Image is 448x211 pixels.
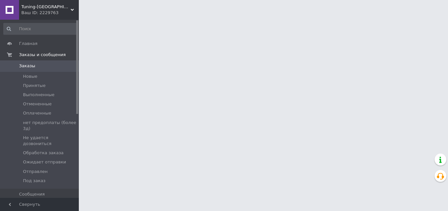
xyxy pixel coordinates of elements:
[19,41,37,47] span: Главная
[23,101,52,107] span: Отмененные
[23,178,45,184] span: Под заказ
[3,23,78,35] input: Поиск
[23,169,48,175] span: Отправлен
[23,159,66,165] span: Ожидает отправки
[23,110,51,116] span: Оплаченные
[19,191,45,197] span: Сообщения
[23,150,64,156] span: Обработка заказа
[23,83,46,89] span: Принятые
[19,52,66,58] span: Заказы и сообщения
[23,120,77,132] span: нет предоплаты (более 3д)
[23,135,77,147] span: Не удается дозвониться
[21,10,79,16] div: Ваш ID: 2229763
[23,92,55,98] span: Выполненные
[21,4,71,10] span: Tuning-Ukraine - интернет магазин для тюнинга автомобилей
[19,63,35,69] span: Заказы
[23,74,37,79] span: Новые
